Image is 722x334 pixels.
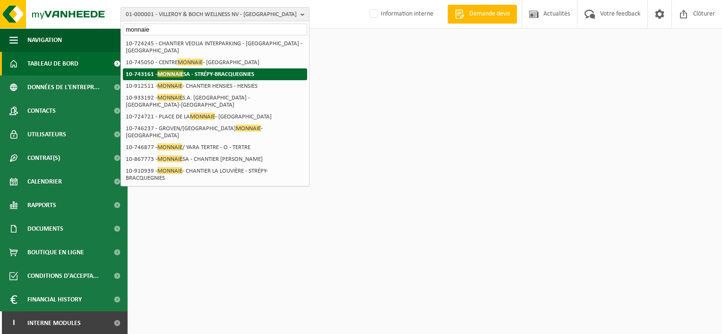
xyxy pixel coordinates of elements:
span: MONNAIE [190,113,215,120]
li: 10-867773 - SA - CHANTIER [PERSON_NAME] [123,153,307,165]
span: MONNAIE [236,125,261,132]
span: Calendrier [27,170,62,193]
li: 10-940654 - SA - POSTE FLUXYS - BLAREGNIES [123,184,307,196]
span: MONNAIE [157,167,182,174]
input: Chercher des succursales liées [123,24,307,35]
button: 01-000001 - VILLEROY & BOCH WELLNESS NV - [GEOGRAPHIC_DATA] [120,7,309,21]
li: 10-910939 - - CHANTIER LA LOUVIÈRE - STRÉPY-BRACQUEGNIES [123,165,307,184]
li: 10-745050 - CENTRE - [GEOGRAPHIC_DATA] [123,57,307,68]
span: MONNAIE [157,70,183,77]
strong: 10-743161 - SA - STRÉPY-BRACQUEGNIES [126,70,254,77]
li: 10-724721 - PLACE DE LA - [GEOGRAPHIC_DATA] [123,111,307,123]
span: Financial History [27,288,82,311]
span: Demande devis [467,9,512,19]
li: 10-746237 - GROVEN/[GEOGRAPHIC_DATA] - [GEOGRAPHIC_DATA] [123,123,307,142]
span: MONNAIE [178,58,203,66]
span: MONNAIE [157,155,182,162]
span: MONNAIE [157,94,182,101]
span: Rapports [27,193,56,217]
span: Documents [27,217,63,241]
a: Demande devis [447,5,517,24]
label: Information interne [368,7,433,21]
span: Navigation [27,28,62,52]
span: Utilisateurs [27,123,66,146]
li: 10-912511 - - CHANTIER HENSIES - HENSIES [123,80,307,92]
li: 10-746877 - / YARA TERTRE - O - TERTRE [123,142,307,153]
span: MONNAIE [157,143,182,150]
span: Données de l'entrepr... [27,75,100,99]
span: MONNAIE [157,82,182,89]
li: 10-724245 - CHANTIER VEOLIA INTERPARKING - [GEOGRAPHIC_DATA] - [GEOGRAPHIC_DATA] [123,38,307,57]
span: 01-000001 - VILLEROY & BOCH WELLNESS NV - [GEOGRAPHIC_DATA] [126,8,297,22]
span: Contrat(s) [27,146,60,170]
li: 10-933192 - S.A. [GEOGRAPHIC_DATA] - [GEOGRAPHIC_DATA]-[GEOGRAPHIC_DATA] [123,92,307,111]
span: Tableau de bord [27,52,78,75]
span: Conditions d'accepta... [27,264,99,288]
span: Contacts [27,99,56,123]
span: Boutique en ligne [27,241,84,264]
